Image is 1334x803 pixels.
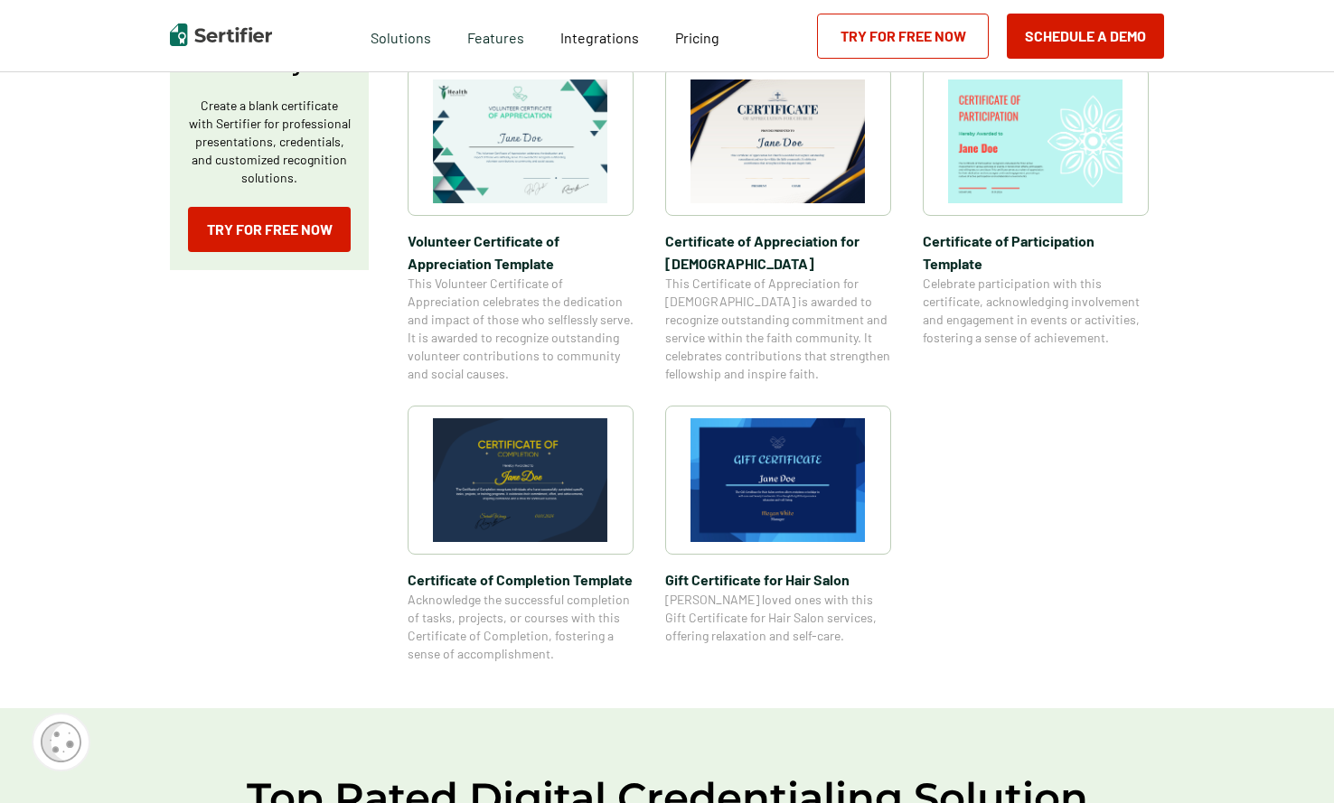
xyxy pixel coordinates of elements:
[665,568,891,591] span: Gift Certificate​ for Hair Salon
[170,23,272,46] img: Sertifier | Digital Credentialing Platform
[665,591,891,645] span: [PERSON_NAME] loved ones with this Gift Certificate for Hair Salon services, offering relaxation ...
[675,24,719,47] a: Pricing
[408,591,634,663] span: Acknowledge the successful completion of tasks, projects, or courses with this Certificate of Com...
[408,229,634,275] span: Volunteer Certificate of Appreciation Template
[665,275,891,383] span: This Certificate of Appreciation for [DEMOGRAPHIC_DATA] is awarded to recognize outstanding commi...
[433,79,608,203] img: Volunteer Certificate of Appreciation Template
[675,29,719,46] span: Pricing
[433,418,608,542] img: Certificate of Completion Template
[923,229,1149,275] span: Certificate of Participation Template
[665,67,891,383] a: Certificate of Appreciation for Church​Certificate of Appreciation for [DEMOGRAPHIC_DATA]​This Ce...
[408,568,634,591] span: Certificate of Completion Template
[817,14,989,59] a: Try for Free Now
[371,24,431,47] span: Solutions
[1007,14,1164,59] button: Schedule a Demo
[948,79,1123,203] img: Certificate of Participation Template
[188,97,351,187] p: Create a blank certificate with Sertifier for professional presentations, credentials, and custom...
[923,67,1149,383] a: Certificate of Participation TemplateCertificate of Participation TemplateCelebrate participation...
[408,275,634,383] span: This Volunteer Certificate of Appreciation celebrates the dedication and impact of those who self...
[665,229,891,275] span: Certificate of Appreciation for [DEMOGRAPHIC_DATA]​
[41,722,81,762] img: Cookie Popup Icon
[690,79,866,203] img: Certificate of Appreciation for Church​
[1244,716,1334,803] iframe: Chat Widget
[467,24,524,47] span: Features
[560,29,639,46] span: Integrations
[408,67,634,383] a: Volunteer Certificate of Appreciation TemplateVolunteer Certificate of Appreciation TemplateThis ...
[923,275,1149,347] span: Celebrate participation with this certificate, acknowledging involvement and engagement in events...
[665,406,891,663] a: Gift Certificate​ for Hair SalonGift Certificate​ for Hair Salon[PERSON_NAME] loved ones with thi...
[408,406,634,663] a: Certificate of Completion TemplateCertificate of Completion TemplateAcknowledge the successful co...
[690,418,866,542] img: Gift Certificate​ for Hair Salon
[560,24,639,47] a: Integrations
[188,207,351,252] a: Try for Free Now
